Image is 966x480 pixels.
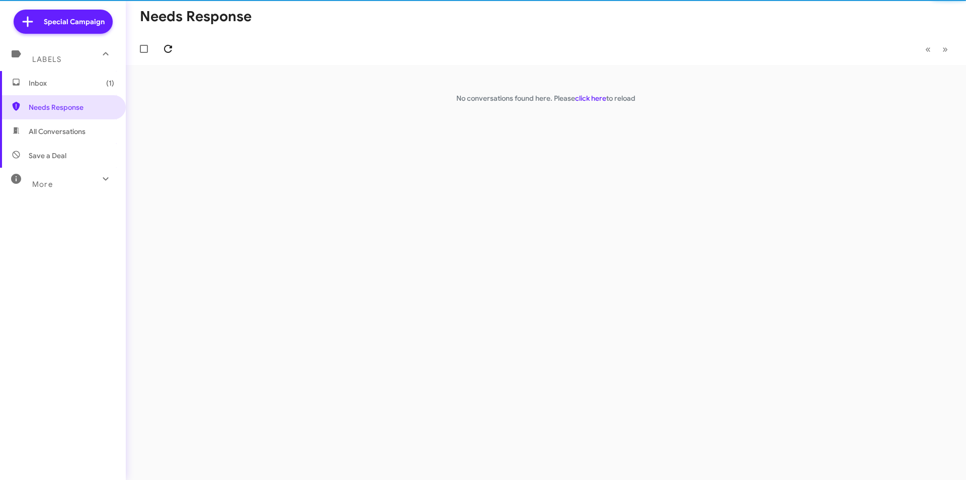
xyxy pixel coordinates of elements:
button: Next [936,39,954,59]
span: Save a Deal [29,151,66,161]
span: Special Campaign [44,17,105,27]
span: Needs Response [29,102,114,112]
p: No conversations found here. Please to reload [126,93,966,103]
button: Previous [919,39,937,59]
span: All Conversations [29,126,86,136]
span: Labels [32,55,61,64]
span: » [942,43,948,55]
span: (1) [106,78,114,88]
span: Inbox [29,78,114,88]
nav: Page navigation example [920,39,954,59]
span: « [925,43,931,55]
a: Special Campaign [14,10,113,34]
a: click here [575,94,606,103]
h1: Needs Response [140,9,252,25]
span: More [32,180,53,189]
